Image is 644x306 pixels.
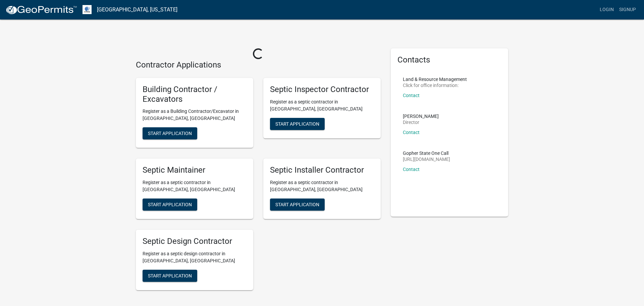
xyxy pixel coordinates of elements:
[270,98,374,113] p: Register as a septic contractor in [GEOGRAPHIC_DATA], [GEOGRAPHIC_DATA]
[403,120,439,125] p: Director
[397,55,501,65] h5: Contacts
[275,202,319,207] span: Start Application
[270,165,374,175] h5: Septic Installer Contractor
[270,179,374,193] p: Register as a septic contractor in [GEOGRAPHIC_DATA], [GEOGRAPHIC_DATA]
[148,131,192,136] span: Start Application
[136,60,381,296] wm-workflow-list-section: Contractor Applications
[97,4,177,15] a: [GEOGRAPHIC_DATA], [US_STATE]
[148,273,192,278] span: Start Application
[83,5,92,14] img: Otter Tail County, Minnesota
[403,157,450,162] p: [URL][DOMAIN_NAME]
[597,3,616,16] a: Login
[143,108,247,122] p: Register as a Building Contractor/Excavator in [GEOGRAPHIC_DATA], [GEOGRAPHIC_DATA]
[143,250,247,264] p: Register as a septic design contractor in [GEOGRAPHIC_DATA], [GEOGRAPHIC_DATA]
[403,77,467,82] p: Land & Resource Management
[403,130,420,135] a: Contact
[403,114,439,119] p: [PERSON_NAME]
[148,202,192,207] span: Start Application
[270,118,325,130] button: Start Application
[143,85,247,104] h5: Building Contractor / Excavators
[275,121,319,126] span: Start Application
[270,199,325,211] button: Start Application
[143,199,197,211] button: Start Application
[616,3,639,16] a: Signup
[403,167,420,172] a: Contact
[143,165,247,175] h5: Septic Maintainer
[143,127,197,139] button: Start Application
[403,93,420,98] a: Contact
[136,60,381,70] h4: Contractor Applications
[403,151,450,156] p: Gopher State One Call
[143,270,197,282] button: Start Application
[143,236,247,246] h5: Septic Design Contractor
[270,85,374,94] h5: Septic Inspector Contractor
[403,83,467,88] p: Click for office information:
[143,179,247,193] p: Register as a septic contractor in [GEOGRAPHIC_DATA], [GEOGRAPHIC_DATA]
